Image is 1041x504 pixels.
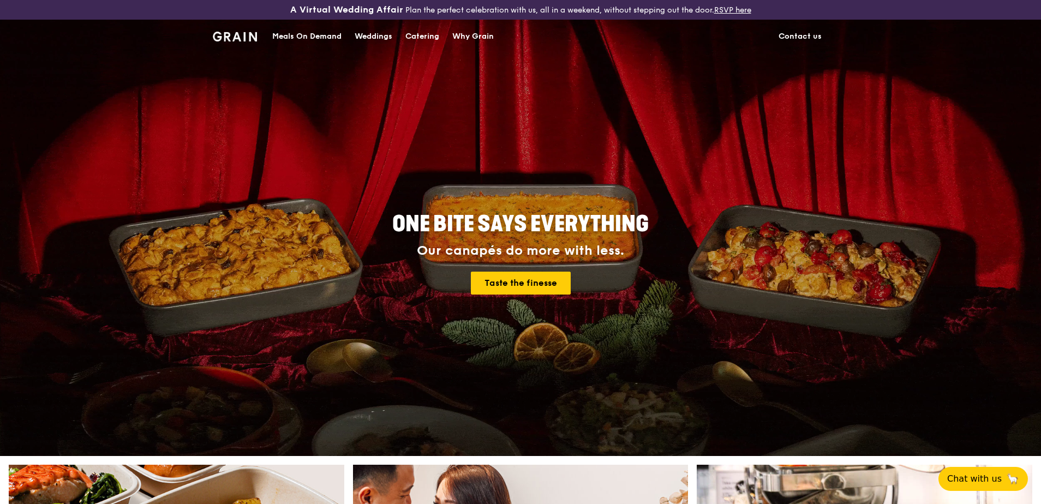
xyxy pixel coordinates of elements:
span: 🦙 [1006,472,1019,485]
div: Plan the perfect celebration with us, all in a weekend, without stepping out the door. [206,4,835,15]
a: Contact us [772,20,828,53]
a: Taste the finesse [471,272,571,295]
a: GrainGrain [213,19,257,52]
span: Chat with us [947,472,1002,485]
img: Grain [213,32,257,41]
div: Meals On Demand [272,20,342,53]
a: Why Grain [446,20,500,53]
a: Weddings [348,20,399,53]
a: RSVP here [714,5,751,15]
div: Weddings [355,20,392,53]
div: Our canapés do more with less. [324,243,717,259]
button: Chat with us🦙 [938,467,1028,491]
div: Why Grain [452,20,494,53]
div: Catering [405,20,439,53]
h3: A Virtual Wedding Affair [290,4,403,15]
span: ONE BITE SAYS EVERYTHING [392,211,649,237]
a: Catering [399,20,446,53]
